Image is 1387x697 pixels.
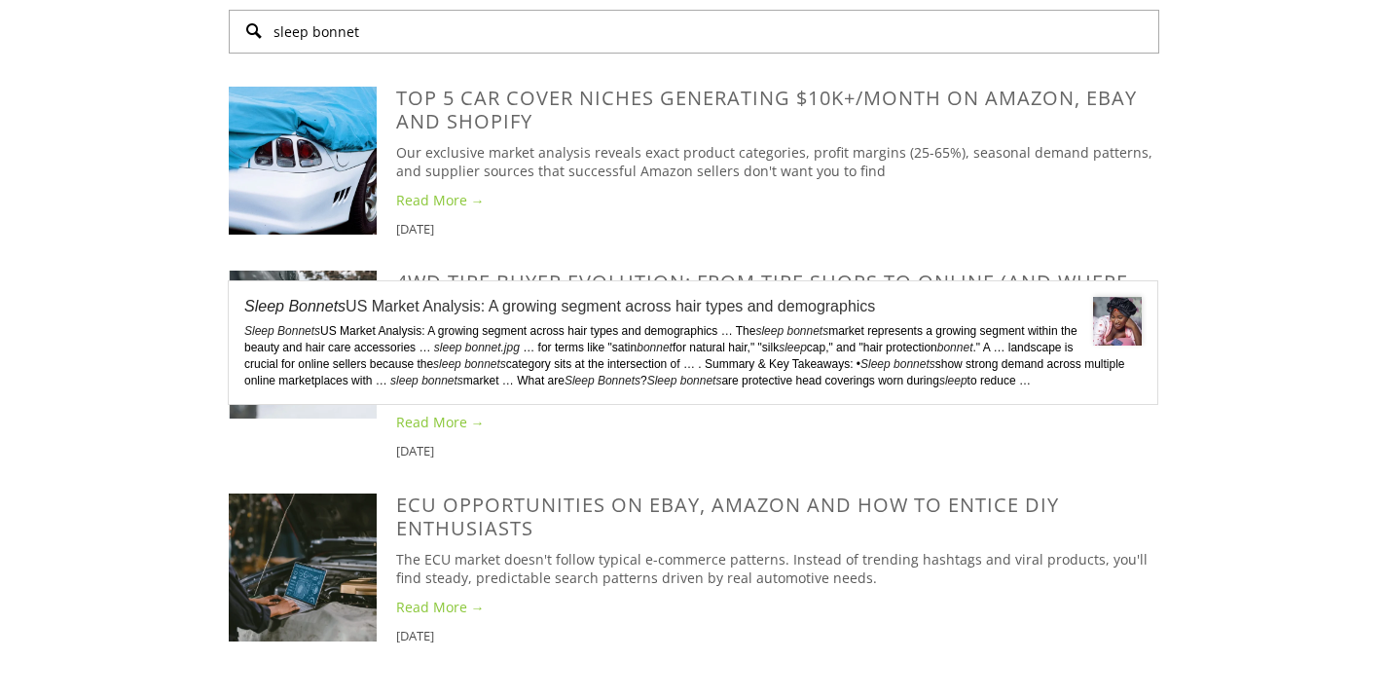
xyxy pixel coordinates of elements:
[680,374,722,387] em: bonnets
[860,357,891,371] em: Sleep
[421,374,463,387] em: bonnets
[396,550,1159,588] p: The ECU market doesn't follow typical e-commerce patterns. Instead of trending hashtags and viral...
[396,191,1159,210] a: Read More →
[396,220,434,238] time: [DATE]
[396,492,1059,541] a: ECU Opportunities on eBay, Amazon and How to Entice DIY Enthusiasts
[390,374,498,387] span: market
[229,271,377,419] img: 4WD Tire Buyer Evolution: From Tire Shops to Online (And Where Sellers Can Win Sales)
[419,341,430,354] span: …
[939,374,967,387] em: sleep
[396,442,434,459] time: [DATE]
[517,374,1015,387] span: What are ? are protective head coverings worn during to reduce
[683,357,695,371] span: …
[396,627,434,644] time: [DATE]
[229,494,377,642] img: ECU Opportunities on eBay, Amazon and How to Entice DIY Enthusiasts
[396,143,1159,181] p: Our exclusive market analysis reveals exact product categories, profit margins (25-65%), seasonal...
[244,324,274,338] em: Sleep
[229,87,377,235] img: Top 5 Car Cover Niches Generating $10K+/Month on Amazon, eBay and Shopify
[755,324,784,338] em: sleep
[229,281,1157,404] div: Sleep BonnetsUS Market Analysis: A growing segment across hair types and demographics Sleep Bonne...
[390,374,419,387] em: sleep
[779,341,807,354] em: sleep
[229,271,396,419] a: 4WD Tire Buyer Evolution: From Tire Shops to Online (And Where Sellers Can Win Sales)
[244,324,717,338] span: US Market Analysis: A growing segment across hair types and demographics
[244,298,284,314] em: Sleep
[1019,374,1031,387] span: …
[277,324,320,338] em: Bonnets
[993,341,1004,354] span: …
[244,357,1125,387] span: . Summary & Key Takeaways: • show strong demand across multiple online marketplaces with
[434,341,462,354] em: sleep
[288,298,346,314] em: Bonnets
[647,374,677,387] em: Sleep
[396,413,1159,432] a: Read More →
[538,341,991,354] span: for terms like "satin for natural hair," "silk cap," and "hair protection ." A
[465,341,520,354] em: bonnet.jpg
[464,357,506,371] em: bonnets
[502,374,514,387] span: …
[523,341,534,354] span: …
[786,324,828,338] em: bonnets
[244,297,1142,315] div: US Market Analysis: A growing segment across hair types and demographics
[637,341,673,354] em: bonnet
[229,87,396,235] a: Top 5 Car Cover Niches Generating $10K+/Month on Amazon, eBay and Shopify
[244,341,1073,371] span: landscape is crucial for online sellers because the category sits at the intersection of
[229,494,396,642] a: ECU Opportunities on eBay, Amazon and How to Entice DIY Enthusiasts
[396,598,1159,617] a: Read More →
[244,324,1077,354] span: The market represents a growing segment within the beauty and hair care accessories
[229,10,1159,54] input: Search
[894,357,935,371] em: bonnets
[721,324,733,338] span: …
[396,85,1137,134] a: Top 5 Car Cover Niches Generating $10K+/Month on Amazon, eBay and Shopify
[565,374,595,387] em: Sleep
[598,374,640,387] em: Bonnets
[433,357,461,371] em: sleep
[937,341,973,354] em: bonnet
[376,374,387,387] span: …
